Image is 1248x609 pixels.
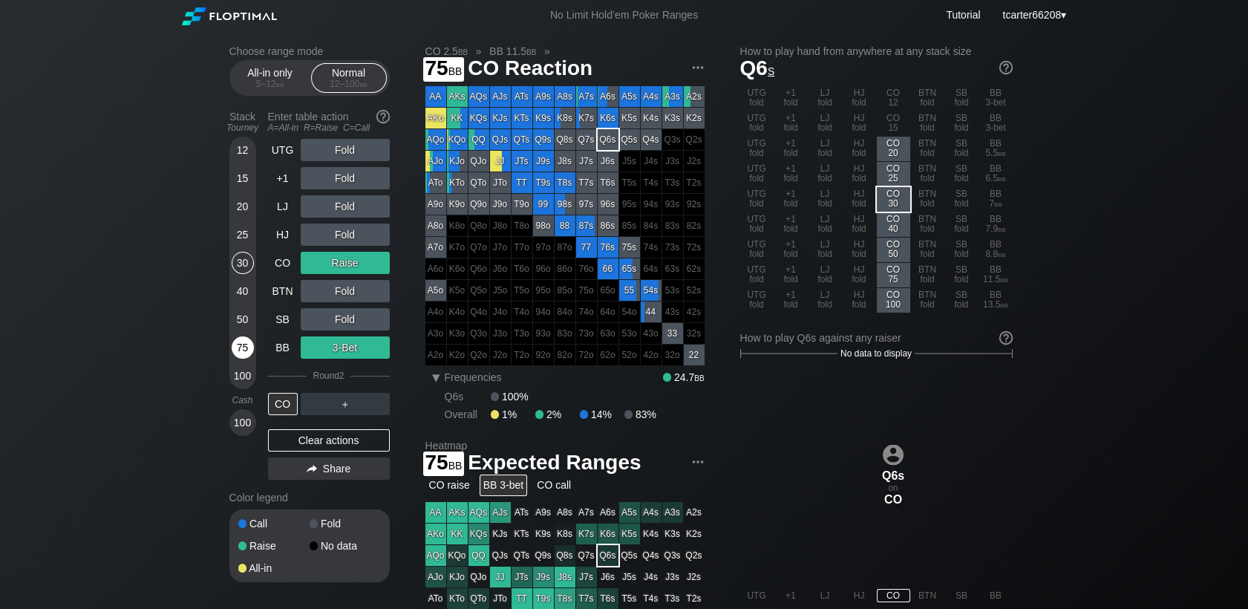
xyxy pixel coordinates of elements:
div: 100% fold in prior round [512,323,532,344]
div: HJ fold [843,137,876,161]
div: JTo [490,172,511,193]
div: K9s [533,108,554,128]
div: Fold [301,139,390,161]
div: 97s [576,194,597,215]
div: AA [425,86,446,107]
div: 100% fold in prior round [684,302,705,322]
div: 100% fold in prior round [684,237,705,258]
div: UTG fold [740,212,774,237]
div: 100% fold in prior round [619,215,640,236]
div: 100 [232,411,254,434]
div: 100% fold in prior round [468,237,489,258]
div: K6s [598,108,618,128]
div: 100% fold in prior round [468,280,489,301]
div: HJ fold [843,212,876,237]
div: HJ fold [843,162,876,186]
div: BB 6.5 [979,162,1013,186]
span: bb [998,148,1006,158]
div: LJ fold [808,212,842,237]
div: 100% fold in prior round [684,215,705,236]
div: BTN fold [911,137,944,161]
div: 100% fold in prior round [662,215,683,236]
div: 100% fold in prior round [598,323,618,344]
span: bb [458,45,468,57]
div: QTo [468,172,489,193]
span: » [536,45,558,57]
div: 100% fold in prior round [447,237,468,258]
div: A5o [425,280,446,301]
div: KTo [447,172,468,193]
div: CO 25 [877,162,910,186]
div: 100% fold in prior round [447,302,468,322]
div: 100% fold in prior round [490,302,511,322]
div: HJ [268,224,298,246]
div: LJ fold [808,111,842,136]
div: BB 7.9 [979,212,1013,237]
div: UTG [268,139,298,161]
div: 100% fold in prior round [641,258,661,279]
div: Q6s [598,129,618,150]
div: 100% fold in prior round [576,323,597,344]
div: 100% fold in prior round [641,323,661,344]
div: LJ [268,195,298,218]
div: QQ [468,129,489,150]
div: 100% fold in prior round [468,302,489,322]
div: BB 3-bet [979,86,1013,111]
img: ellipsis.fd386fe8.svg [690,59,706,76]
span: bb [998,249,1006,259]
div: JJ [490,151,511,172]
div: KJs [490,108,511,128]
div: 100% fold in prior round [641,151,661,172]
span: bb [998,224,1006,234]
div: 100% fold in prior round [555,280,575,301]
div: All-in only [236,64,304,92]
span: bb [276,79,284,89]
div: A9o [425,194,446,215]
img: help.32db89a4.svg [998,330,1014,346]
span: s [768,62,774,78]
div: BTN fold [911,238,944,262]
div: BTN fold [911,288,944,313]
div: 40 [232,280,254,302]
img: help.32db89a4.svg [998,59,1014,76]
div: 54s [641,280,661,301]
div: 100% fold in prior round [447,280,468,301]
div: QJo [468,151,489,172]
div: AQo [425,129,446,150]
div: J6s [598,151,618,172]
div: 98s [555,194,575,215]
div: 100% fold in prior round [662,194,683,215]
div: Q7s [576,129,597,150]
div: LJ fold [808,137,842,161]
div: SB fold [945,212,979,237]
div: A3s [662,86,683,107]
div: Raise [238,541,310,551]
div: 100% fold in prior round [555,258,575,279]
div: 50 [232,308,254,330]
div: Tourney [223,123,262,133]
span: bb [448,62,463,78]
div: 44 [641,302,661,322]
div: Q4s [641,129,661,150]
div: 100% fold in prior round [468,215,489,236]
div: BTN fold [911,111,944,136]
div: 100% fold in prior round [447,215,468,236]
div: LJ fold [808,238,842,262]
div: 100% fold in prior round [619,151,640,172]
div: SB fold [945,137,979,161]
div: ATs [512,86,532,107]
div: A=All-in R=Raise C=Call [268,123,390,133]
div: K5s [619,108,640,128]
div: 100% fold in prior round [555,323,575,344]
div: AJo [425,151,446,172]
div: T9o [512,194,532,215]
div: 55 [619,280,640,301]
h2: How to play hand from anywhere at any stack size [740,45,1013,57]
div: CO 15 [877,111,910,136]
div: +1 fold [774,288,808,313]
div: Fold [301,280,390,302]
div: CO 40 [877,212,910,237]
div: 86s [598,215,618,236]
div: UTG fold [740,187,774,212]
div: SB [268,308,298,330]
